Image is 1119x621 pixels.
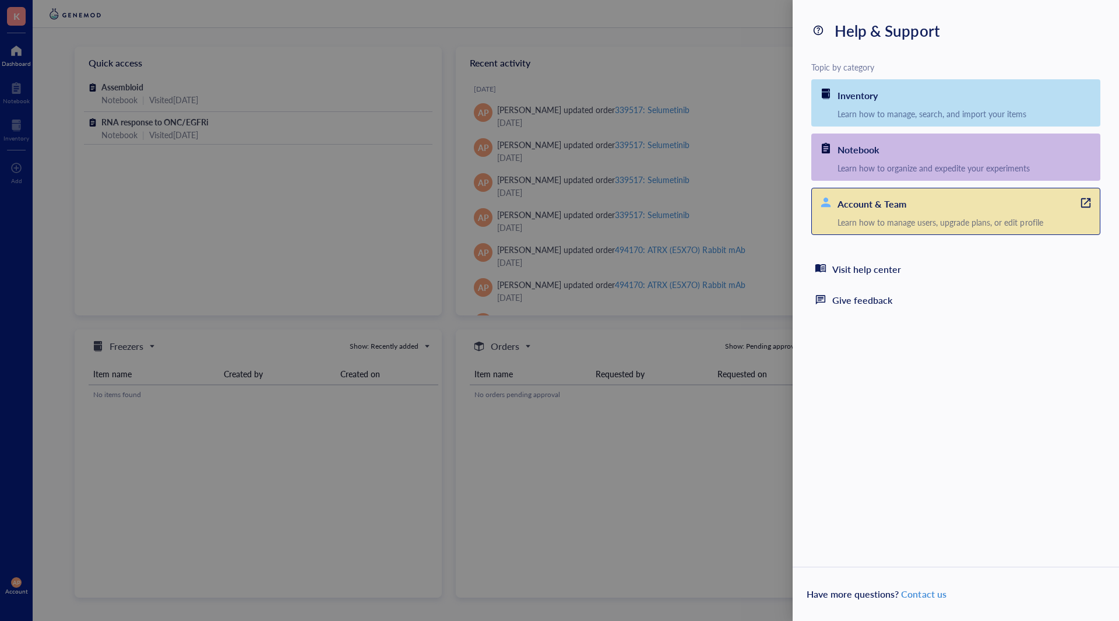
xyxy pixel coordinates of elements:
div: Learn how to manage users, upgrade plans, or edit profile [838,217,1100,227]
div: Help & Support [835,19,940,43]
div: Inventory [838,87,878,104]
div: Learn how to organize and expedite your experiments [838,163,1100,173]
a: InventoryLearn how to manage, search, and import your items [811,79,1100,127]
a: Contact us [901,587,946,601]
a: Visit help center [811,254,1100,285]
div: Account & Team [838,196,906,212]
div: Learn how to manage, search, and import your items [838,108,1100,119]
a: Account & TeamLearn how to manage users, upgrade plans, or edit profile [811,188,1100,235]
div: Give feedback [832,292,892,308]
div: Topic by category [811,62,1100,72]
a: NotebookLearn how to organize and expedite your experiments [811,134,1100,181]
div: Visit help center [832,261,901,278]
div: Notebook [838,142,879,158]
div: Have more questions? [807,586,1105,602]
